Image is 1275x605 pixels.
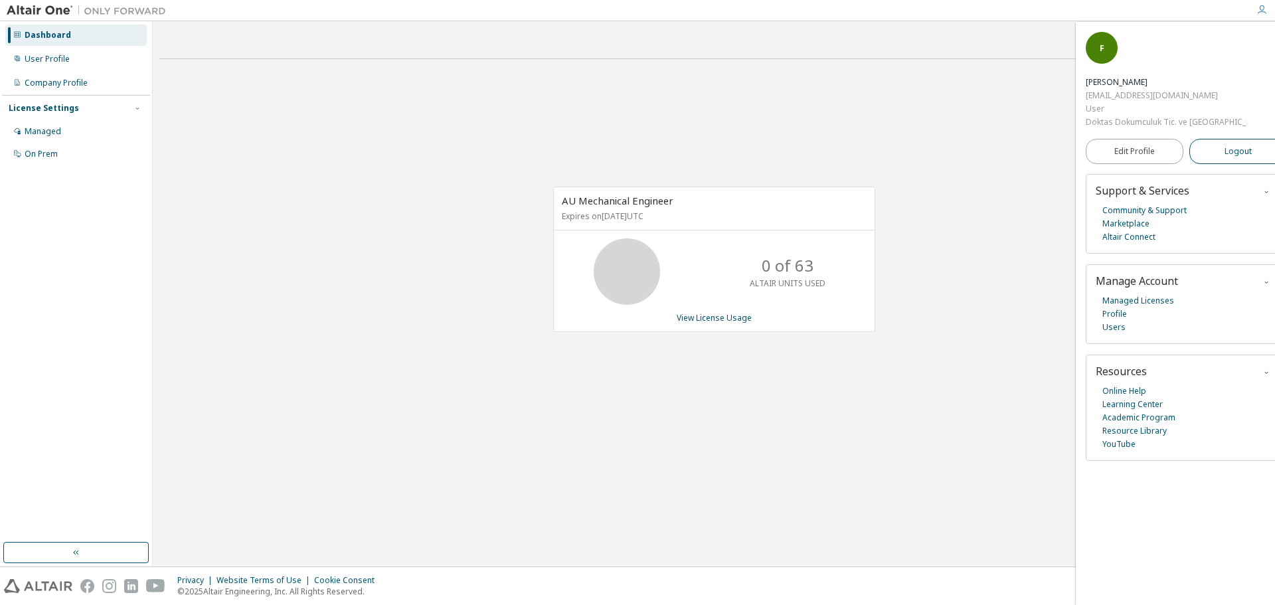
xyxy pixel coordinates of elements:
[677,312,752,323] a: View License Usage
[25,149,58,159] div: On Prem
[562,194,673,207] span: AU Mechanical Engineer
[1102,204,1187,217] a: Community & Support
[1225,145,1252,158] span: Logout
[9,103,79,114] div: License Settings
[80,579,94,593] img: facebook.svg
[1102,424,1167,438] a: Resource Library
[1102,398,1163,411] a: Learning Center
[1086,76,1246,89] div: Fahrettin Aydemir
[1096,183,1189,198] span: Support & Services
[4,579,72,593] img: altair_logo.svg
[177,586,382,597] p: © 2025 Altair Engineering, Inc. All Rights Reserved.
[1102,411,1175,424] a: Academic Program
[146,579,165,593] img: youtube.svg
[314,575,382,586] div: Cookie Consent
[177,575,216,586] div: Privacy
[1086,116,1246,129] div: Doktas Dokumculuk Tic. ve [GEOGRAPHIC_DATA]. A.S.
[1086,102,1246,116] div: User
[25,30,71,41] div: Dashboard
[1102,294,1174,307] a: Managed Licenses
[124,579,138,593] img: linkedin.svg
[102,579,116,593] img: instagram.svg
[1096,274,1178,288] span: Manage Account
[1102,230,1155,244] a: Altair Connect
[1114,146,1155,157] span: Edit Profile
[1102,438,1136,451] a: YouTube
[1102,217,1149,230] a: Marketplace
[1102,307,1127,321] a: Profile
[762,254,813,277] p: 0 of 63
[25,78,88,88] div: Company Profile
[1096,364,1147,379] span: Resources
[216,575,314,586] div: Website Terms of Use
[7,4,173,17] img: Altair One
[25,54,70,64] div: User Profile
[1102,321,1126,334] a: Users
[1086,139,1183,164] a: Edit Profile
[25,126,61,137] div: Managed
[562,211,863,222] p: Expires on [DATE] UTC
[1100,43,1104,54] span: F
[1102,385,1146,398] a: Online Help
[750,278,825,289] p: ALTAIR UNITS USED
[1086,89,1246,102] div: [EMAIL_ADDRESS][DOMAIN_NAME]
